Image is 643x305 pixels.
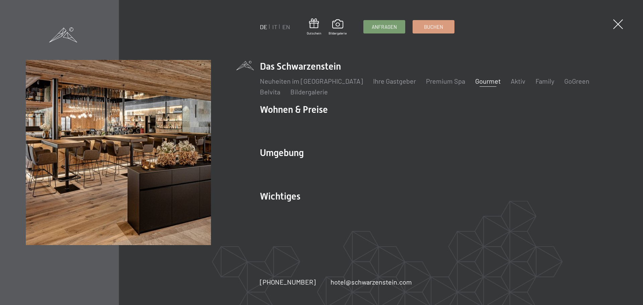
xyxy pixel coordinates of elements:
a: Buchen [413,20,454,33]
a: Gutschein [307,18,321,35]
a: Family [535,77,554,85]
a: hotel@schwarzenstein.com [331,277,412,287]
a: Aktiv [511,77,525,85]
span: Buchen [424,23,443,30]
span: Anfragen [372,23,397,30]
a: Ihre Gastgeber [373,77,416,85]
span: Gutschein [307,31,321,35]
a: EN [282,23,290,30]
a: Belvita [260,88,280,96]
a: Gourmet [475,77,501,85]
span: Bildergalerie [329,31,347,35]
a: Bildergalerie [329,19,347,35]
a: Anfragen [364,20,405,33]
a: Neuheiten im [GEOGRAPHIC_DATA] [260,77,363,85]
a: [PHONE_NUMBER] [260,277,316,287]
a: GoGreen [564,77,589,85]
a: DE [260,23,267,30]
a: Premium Spa [426,77,465,85]
a: Bildergalerie [290,88,328,96]
span: [PHONE_NUMBER] [260,278,316,286]
a: IT [272,23,277,30]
